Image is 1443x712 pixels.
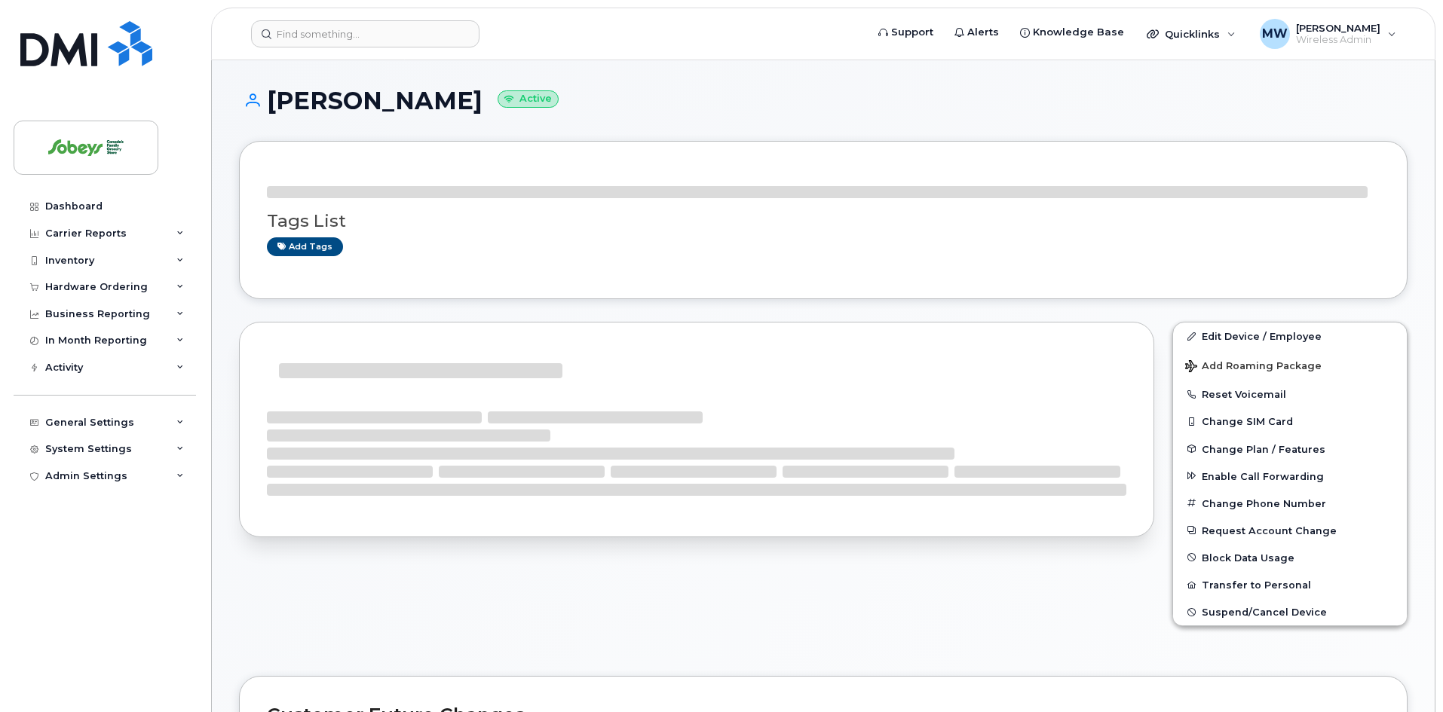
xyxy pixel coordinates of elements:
[1173,490,1407,517] button: Change Phone Number
[1202,470,1324,481] span: Enable Call Forwarding
[1202,607,1327,618] span: Suspend/Cancel Device
[1173,322,1407,350] a: Edit Device / Employee
[1173,350,1407,380] button: Add Roaming Package
[1173,408,1407,435] button: Change SIM Card
[267,212,1380,231] h3: Tags List
[1173,463,1407,490] button: Enable Call Forwarding
[1173,517,1407,544] button: Request Account Change
[1173,598,1407,625] button: Suspend/Cancel Device
[1202,443,1325,454] span: Change Plan / Features
[498,90,559,108] small: Active
[239,87,1408,114] h1: [PERSON_NAME]
[1173,380,1407,408] button: Reset Voicemail
[1173,435,1407,463] button: Change Plan / Features
[1173,544,1407,571] button: Block Data Usage
[1173,571,1407,598] button: Transfer to Personal
[1185,360,1322,374] span: Add Roaming Package
[267,237,343,256] a: Add tags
